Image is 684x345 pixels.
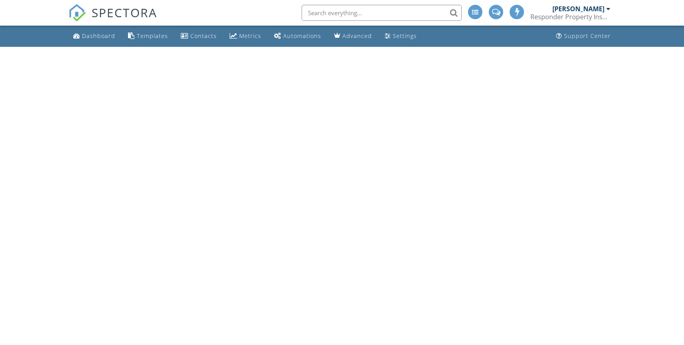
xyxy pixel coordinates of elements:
[271,29,324,44] a: Automations (Advanced)
[239,32,261,40] div: Metrics
[552,5,604,13] div: [PERSON_NAME]
[178,29,220,44] a: Contacts
[70,29,118,44] a: Dashboard
[283,32,321,40] div: Automations
[125,29,171,44] a: Templates
[190,32,217,40] div: Contacts
[68,4,86,22] img: The Best Home Inspection Software - Spectora
[302,5,462,21] input: Search everything...
[564,32,611,40] div: Support Center
[530,13,610,21] div: Responder Property Inspections
[137,32,168,40] div: Templates
[331,29,375,44] a: Advanced
[92,4,157,21] span: SPECTORA
[342,32,372,40] div: Advanced
[82,32,115,40] div: Dashboard
[393,32,417,40] div: Settings
[382,29,420,44] a: Settings
[553,29,614,44] a: Support Center
[226,29,264,44] a: Metrics
[68,11,157,28] a: SPECTORA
